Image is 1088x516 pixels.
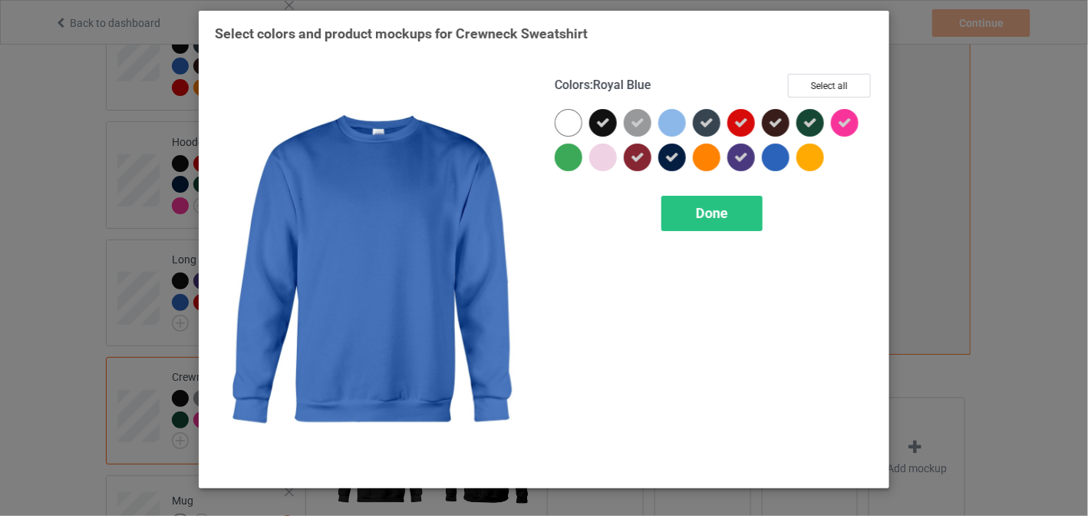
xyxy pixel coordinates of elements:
span: Done [696,205,728,221]
h4: : [555,78,651,94]
button: Select all [788,74,871,98]
img: regular.jpg [215,74,533,472]
span: Colors [555,78,590,92]
span: Select colors and product mockups for Crewneck Sweatshirt [215,25,588,41]
span: Royal Blue [593,78,651,92]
